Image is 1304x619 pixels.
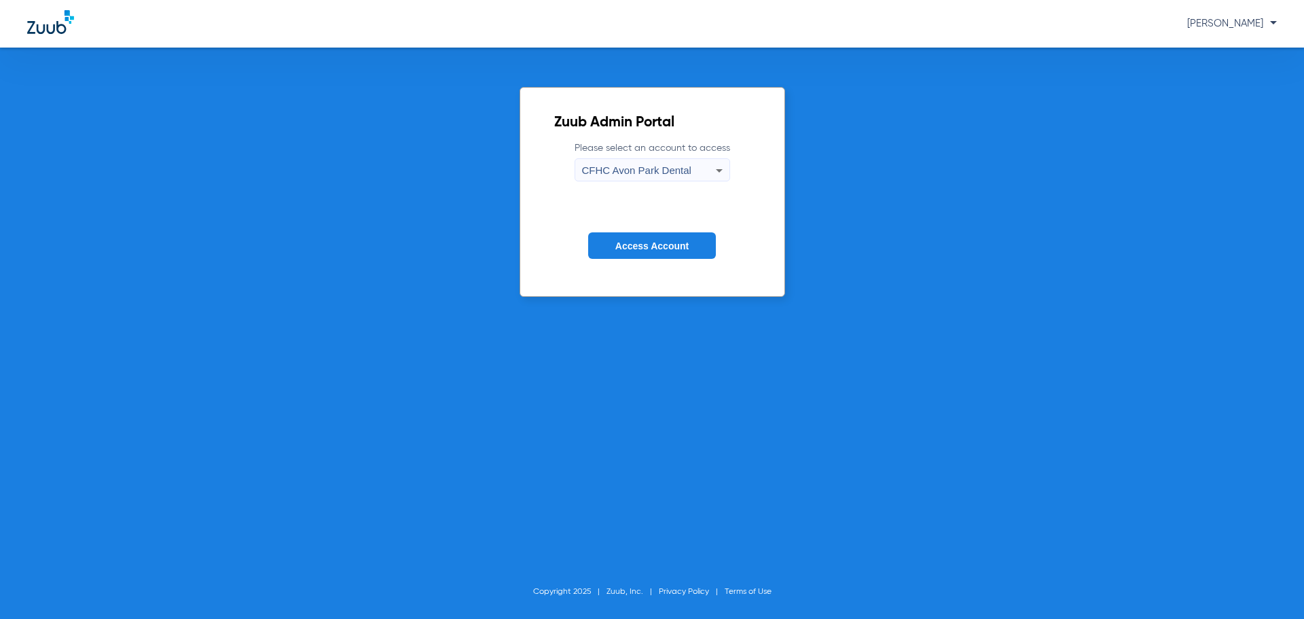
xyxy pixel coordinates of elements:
[588,232,716,259] button: Access Account
[582,164,691,176] span: CFHC Avon Park Dental
[27,10,74,34] img: Zuub Logo
[575,141,730,181] label: Please select an account to access
[606,585,659,599] li: Zuub, Inc.
[725,588,772,596] a: Terms of Use
[615,241,689,251] span: Access Account
[533,585,606,599] li: Copyright 2025
[1187,18,1277,29] span: [PERSON_NAME]
[659,588,709,596] a: Privacy Policy
[554,116,750,130] h2: Zuub Admin Portal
